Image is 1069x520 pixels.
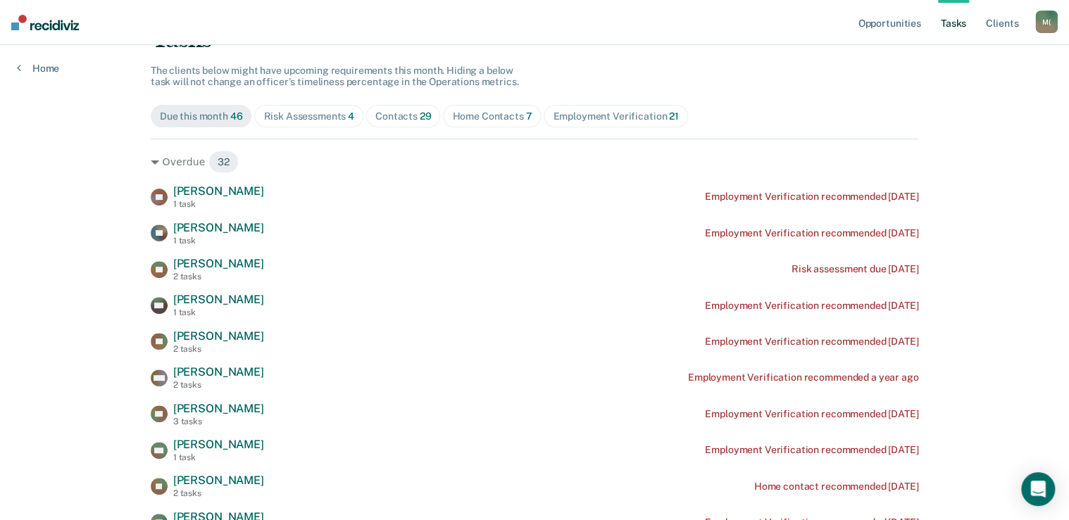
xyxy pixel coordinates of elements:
[173,329,264,343] span: [PERSON_NAME]
[553,110,678,122] div: Employment Verification
[173,184,264,198] span: [PERSON_NAME]
[173,199,264,209] div: 1 task
[705,191,918,203] div: Employment Verification recommended [DATE]
[173,474,264,487] span: [PERSON_NAME]
[705,227,918,239] div: Employment Verification recommended [DATE]
[173,402,264,415] span: [PERSON_NAME]
[173,307,264,317] div: 1 task
[173,380,264,390] div: 2 tasks
[173,365,264,379] span: [PERSON_NAME]
[1021,472,1055,506] div: Open Intercom Messenger
[263,110,354,122] div: Risk Assessments
[375,110,432,122] div: Contacts
[525,110,532,122] span: 7
[173,272,264,281] div: 2 tasks
[151,151,919,173] div: Overdue 32
[173,452,264,462] div: 1 task
[754,481,919,493] div: Home contact recommended [DATE]
[420,110,432,122] span: 29
[669,110,679,122] span: 21
[208,151,239,173] span: 32
[173,221,264,234] span: [PERSON_NAME]
[705,336,918,348] div: Employment Verification recommended [DATE]
[173,293,264,306] span: [PERSON_NAME]
[452,110,532,122] div: Home Contacts
[173,257,264,270] span: [PERSON_NAME]
[1035,11,1058,33] button: M(
[160,110,243,122] div: Due this month
[173,417,264,426] div: 3 tasks
[705,444,918,456] div: Employment Verification recommended [DATE]
[151,65,519,88] span: The clients below might have upcoming requirements this month. Hiding a below task will not chang...
[173,438,264,451] span: [PERSON_NAME]
[705,300,918,312] div: Employment Verification recommended [DATE]
[173,344,264,354] div: 2 tasks
[705,408,918,420] div: Employment Verification recommended [DATE]
[173,488,264,498] div: 2 tasks
[173,236,264,246] div: 1 task
[17,62,59,75] a: Home
[1035,11,1058,33] div: M (
[348,110,354,122] span: 4
[792,263,918,275] div: Risk assessment due [DATE]
[688,372,919,383] div: Employment Verification recommended a year ago
[151,25,919,53] div: Tasks
[230,110,243,122] span: 46
[11,15,79,30] img: Recidiviz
